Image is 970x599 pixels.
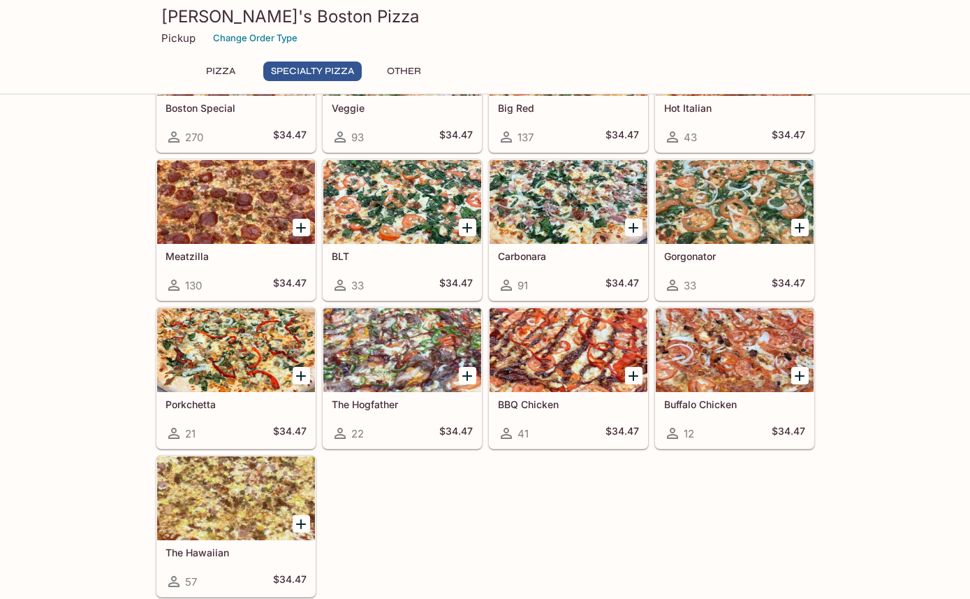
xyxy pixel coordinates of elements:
div: Porkchetta [157,308,315,392]
span: 93 [351,131,364,144]
button: Add Carbonara [625,219,642,236]
button: Add BBQ Chicken [625,367,642,384]
span: 137 [517,131,534,144]
button: Add Meatzilla [293,219,310,236]
div: Meatzilla [157,160,315,244]
button: Change Order Type [207,27,304,49]
h3: [PERSON_NAME]'s Boston Pizza [161,6,809,27]
h5: Hot Italian [664,102,805,114]
button: Specialty Pizza [263,62,362,81]
h5: $34.47 [273,573,307,590]
button: Add BLT [459,219,476,236]
div: Carbonara [490,160,647,244]
h5: BLT [332,250,473,262]
button: Add The Hawaiian [293,515,310,533]
span: 43 [684,131,697,144]
h5: Meatzilla [166,250,307,262]
h5: Big Red [498,102,639,114]
button: Add Gorgonator [791,219,809,236]
span: 91 [517,279,528,292]
h5: $34.47 [439,425,473,442]
div: BBQ Chicken [490,308,647,392]
button: Pizza [189,62,252,81]
a: The Hawaiian57$34.47 [156,456,316,597]
div: Big Red [490,12,647,96]
div: Veggie [323,12,481,96]
h5: $34.47 [273,129,307,145]
div: Gorgonator [656,160,814,244]
a: BBQ Chicken41$34.47 [489,308,648,449]
h5: $34.47 [605,129,639,145]
h5: The Hogfather [332,398,473,410]
span: 130 [185,279,202,292]
h5: $34.47 [605,277,639,294]
a: Carbonara91$34.47 [489,159,648,301]
h5: $34.47 [772,277,805,294]
div: The Hogfather [323,308,481,392]
h5: Porkchetta [166,398,307,410]
span: 57 [185,575,197,589]
span: 12 [684,427,694,440]
h5: $34.47 [772,425,805,442]
div: Buffalo Chicken [656,308,814,392]
h5: $34.47 [772,129,805,145]
h5: Buffalo Chicken [664,398,805,410]
a: BLT33$34.47 [323,159,482,301]
h5: $34.47 [273,277,307,294]
h5: Gorgonator [664,250,805,262]
h5: $34.47 [273,425,307,442]
a: Porkchetta21$34.47 [156,308,316,449]
a: Meatzilla130$34.47 [156,159,316,301]
div: Hot Italian [656,12,814,96]
p: Pickup [161,31,196,45]
h5: Boston Special [166,102,307,114]
h5: $34.47 [439,129,473,145]
button: Add Porkchetta [293,367,310,384]
a: Buffalo Chicken12$34.47 [655,308,814,449]
button: Add The Hogfather [459,367,476,384]
span: 21 [185,427,196,440]
span: 270 [185,131,203,144]
span: 33 [351,279,364,292]
button: Other [373,62,436,81]
h5: $34.47 [439,277,473,294]
h5: BBQ Chicken [498,398,639,410]
div: The Hawaiian [157,456,315,540]
span: 41 [517,427,529,440]
div: Boston Special [157,12,315,96]
button: Add Buffalo Chicken [791,367,809,384]
h5: $34.47 [605,425,639,442]
span: 33 [684,279,696,292]
a: The Hogfather22$34.47 [323,308,482,449]
h5: Veggie [332,102,473,114]
h5: The Hawaiian [166,547,307,558]
div: BLT [323,160,481,244]
a: Gorgonator33$34.47 [655,159,814,301]
span: 22 [351,427,364,440]
h5: Carbonara [498,250,639,262]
